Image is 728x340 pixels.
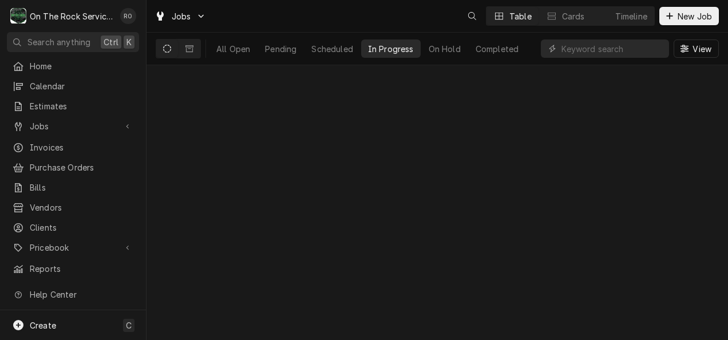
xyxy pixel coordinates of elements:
[7,218,139,237] a: Clients
[561,39,663,58] input: Keyword search
[463,7,481,25] button: Open search
[104,36,118,48] span: Ctrl
[30,288,132,301] span: Help Center
[30,10,114,22] div: On The Rock Services
[7,158,139,177] a: Purchase Orders
[659,7,719,25] button: New Job
[27,36,90,48] span: Search anything
[30,321,56,330] span: Create
[265,43,296,55] div: Pending
[30,222,133,234] span: Clients
[7,117,139,136] a: Go to Jobs
[126,319,132,331] span: C
[7,305,139,324] a: Go to What's New
[30,201,133,214] span: Vendors
[509,10,532,22] div: Table
[7,198,139,217] a: Vendors
[311,43,353,55] div: Scheduled
[216,43,250,55] div: All Open
[615,10,647,22] div: Timeline
[7,57,139,76] a: Home
[30,100,133,112] span: Estimates
[7,97,139,116] a: Estimates
[7,32,139,52] button: Search anythingCtrlK
[30,263,133,275] span: Reports
[30,161,133,173] span: Purchase Orders
[30,242,116,254] span: Pricebook
[429,43,461,55] div: On Hold
[368,43,414,55] div: In Progress
[30,80,133,92] span: Calendar
[7,77,139,96] a: Calendar
[126,36,132,48] span: K
[172,10,191,22] span: Jobs
[30,141,133,153] span: Invoices
[7,285,139,304] a: Go to Help Center
[7,178,139,197] a: Bills
[562,10,585,22] div: Cards
[7,259,139,278] a: Reports
[690,43,714,55] span: View
[10,8,26,24] div: O
[120,8,136,24] div: Rich Ortega's Avatar
[30,309,132,321] span: What's New
[476,43,519,55] div: Completed
[674,39,719,58] button: View
[7,238,139,257] a: Go to Pricebook
[10,8,26,24] div: On The Rock Services's Avatar
[30,60,133,72] span: Home
[30,120,116,132] span: Jobs
[120,8,136,24] div: RO
[30,181,133,193] span: Bills
[150,7,211,26] a: Go to Jobs
[675,10,714,22] span: New Job
[7,138,139,157] a: Invoices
